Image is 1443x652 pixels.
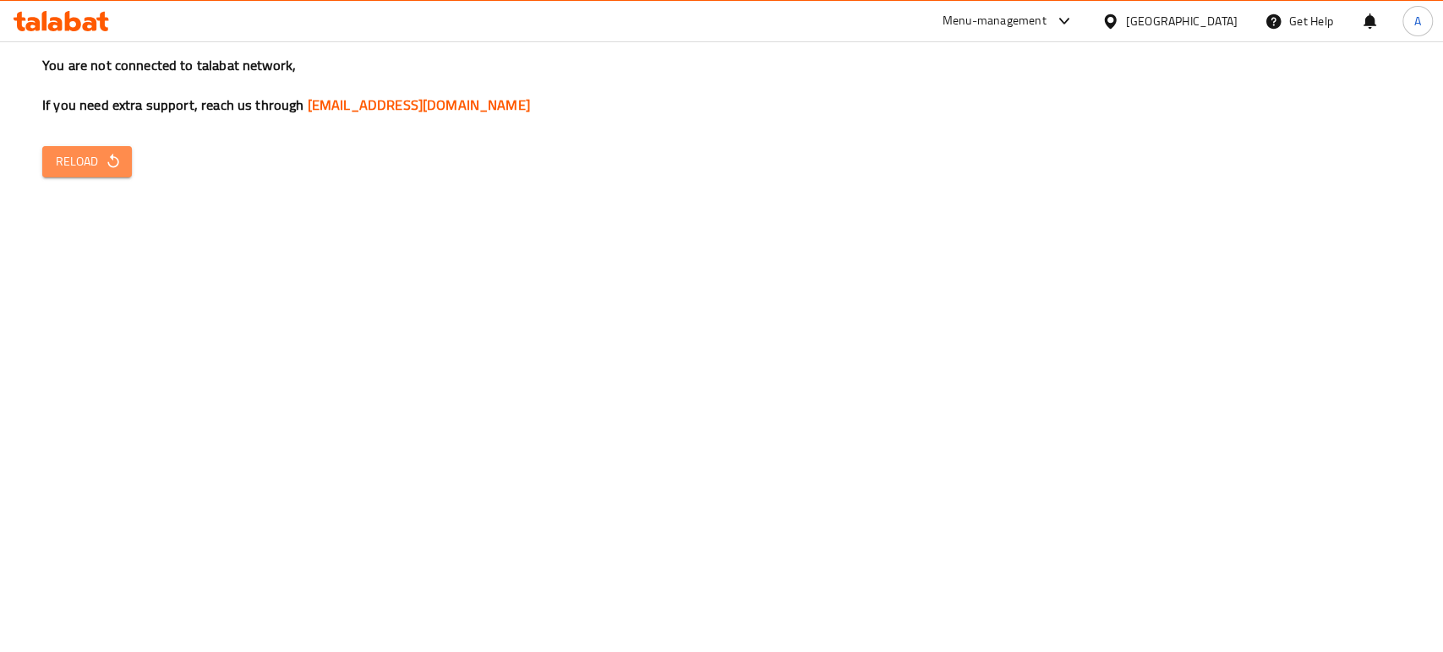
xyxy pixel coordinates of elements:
[1414,12,1421,30] span: A
[943,11,1047,31] div: Menu-management
[1126,12,1238,30] div: [GEOGRAPHIC_DATA]
[42,146,132,177] button: Reload
[42,56,1401,115] h3: You are not connected to talabat network, If you need extra support, reach us through
[308,92,530,117] a: [EMAIL_ADDRESS][DOMAIN_NAME]
[56,151,118,172] span: Reload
